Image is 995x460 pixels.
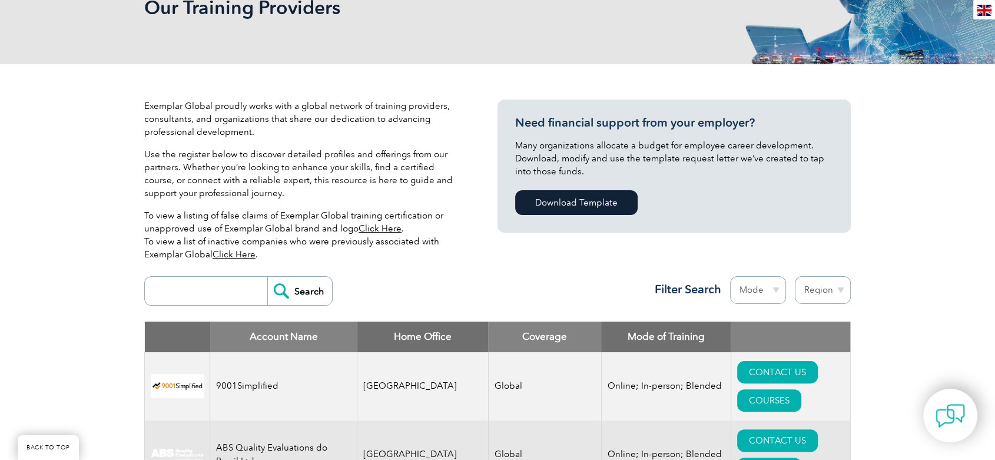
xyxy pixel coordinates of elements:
a: CONTACT US [737,361,818,383]
p: Exemplar Global proudly works with a global network of training providers, consultants, and organ... [144,100,462,138]
p: To view a listing of false claims of Exemplar Global training certification or unapproved use of ... [144,209,462,261]
th: Home Office: activate to sort column ascending [357,322,489,352]
a: Click Here [359,223,402,234]
td: Global [488,352,601,421]
h3: Filter Search [648,282,721,297]
p: Many organizations allocate a budget for employee career development. Download, modify and use th... [515,139,833,178]
a: BACK TO TOP [18,435,79,460]
h3: Need financial support from your employer? [515,115,833,130]
th: Mode of Training: activate to sort column ascending [601,322,731,352]
a: Download Template [515,190,638,215]
p: Use the register below to discover detailed profiles and offerings from our partners. Whether you... [144,148,462,200]
input: Search [267,277,332,305]
a: COURSES [737,389,801,412]
img: contact-chat.png [936,401,965,431]
th: : activate to sort column ascending [731,322,850,352]
th: Account Name: activate to sort column descending [210,322,357,352]
img: en [977,5,991,16]
a: CONTACT US [737,429,818,452]
td: [GEOGRAPHIC_DATA] [357,352,489,421]
th: Coverage: activate to sort column ascending [488,322,601,352]
img: 37c9c059-616f-eb11-a812-002248153038-logo.png [151,374,204,398]
a: Click Here [213,249,256,260]
td: Online; In-person; Blended [601,352,731,421]
td: 9001Simplified [210,352,357,421]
